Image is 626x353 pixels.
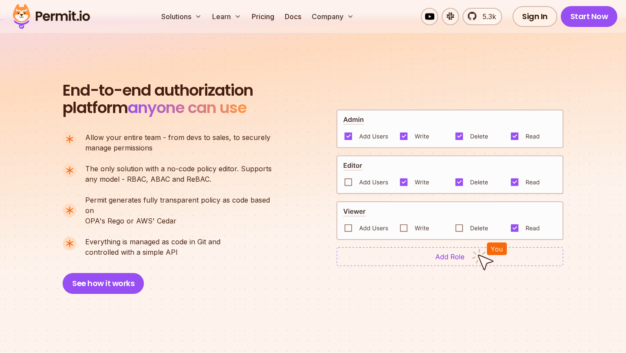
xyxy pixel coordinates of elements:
button: See how it works [63,273,144,294]
a: Pricing [248,8,278,25]
p: OPA's Rego or AWS' Cedar [85,195,279,226]
a: Sign In [513,6,557,27]
span: Everything is managed as code in Git and [85,236,220,247]
button: Solutions [158,8,205,25]
p: manage permissions [85,132,270,153]
a: Start Now [561,6,618,27]
span: End-to-end authorization [63,82,253,99]
span: anyone can use [128,97,246,119]
a: Docs [281,8,305,25]
img: Permit logo [9,2,94,31]
p: any model - RBAC, ABAC and ReBAC. [85,163,272,184]
span: Allow your entire team - from devs to sales, to securely [85,132,270,143]
p: controlled with a simple API [85,236,220,257]
h2: platform [63,82,253,117]
button: Learn [209,8,245,25]
a: 5.3k [463,8,502,25]
button: Company [308,8,357,25]
span: Permit generates fully transparent policy as code based on [85,195,279,216]
span: 5.3k [477,11,496,22]
span: The only solution with a no-code policy editor. Supports [85,163,272,174]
